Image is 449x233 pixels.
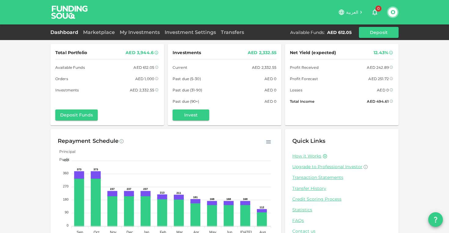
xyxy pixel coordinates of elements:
span: Upgrade to Professional Investor [292,164,363,169]
tspan: 270 [63,184,68,188]
div: AED 2,332.55 [248,49,276,57]
span: Profit [55,157,70,162]
a: Transfer History [292,186,391,191]
a: Investment Settings [162,29,218,35]
a: My Investments [117,29,162,35]
div: AED 612.05 [133,64,154,71]
a: Transaction Statements [292,175,391,180]
span: 0 [375,6,381,12]
a: Marketplace [81,29,117,35]
div: AED 0 [265,76,276,82]
a: FAQs [292,218,391,224]
tspan: 90 [65,210,68,214]
button: 0 [369,6,381,18]
button: O [388,8,397,17]
tspan: 0 [67,224,68,227]
span: Orders [55,76,68,82]
span: Net Yield (expected) [290,49,336,57]
span: Investments [173,49,201,57]
div: AED 0 [265,87,276,93]
div: AED 2,332.55 [130,87,154,93]
a: Transfers [218,29,246,35]
span: Past due (90+) [173,98,199,105]
span: Profit Forecast [290,76,318,82]
div: AED 612.05 [327,29,352,35]
button: question [428,212,443,227]
div: AED 251.72 [368,76,389,82]
a: How it Works [292,153,321,159]
div: AED 242.89 [367,64,389,71]
tspan: 360 [63,171,68,175]
span: Available Funds [55,64,85,71]
span: Past due (31-90) [173,87,202,93]
button: Invest [173,109,209,120]
a: Dashboard [50,29,81,35]
div: AED 0 [265,98,276,105]
span: Total Portfolio [55,49,87,57]
div: 12.43% [374,49,388,57]
span: Current [173,64,187,71]
div: Repayment Schedule [58,136,119,146]
span: Total Income [290,98,314,105]
div: AED 1,000 [135,76,154,82]
tspan: 450 [63,158,68,162]
span: Profit Received [290,64,319,71]
tspan: 180 [63,198,68,201]
button: Deposit [359,27,399,38]
span: Quick Links [292,138,325,144]
span: Investments [55,87,79,93]
div: Available Funds : [290,29,325,35]
span: Losses [290,87,302,93]
a: Statistics [292,207,391,213]
div: AED 2,332.55 [252,64,276,71]
a: Credit Scoring Process [292,196,391,202]
span: Principal [55,149,75,154]
div: AED 494.61 [367,98,389,105]
a: Upgrade to Professional Investor [292,164,391,170]
div: AED 3,944.6 [126,49,154,57]
span: Past due (5-30) [173,76,201,82]
div: AED 0 [377,87,389,93]
span: العربية [346,9,358,15]
button: Deposit Funds [55,109,98,120]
